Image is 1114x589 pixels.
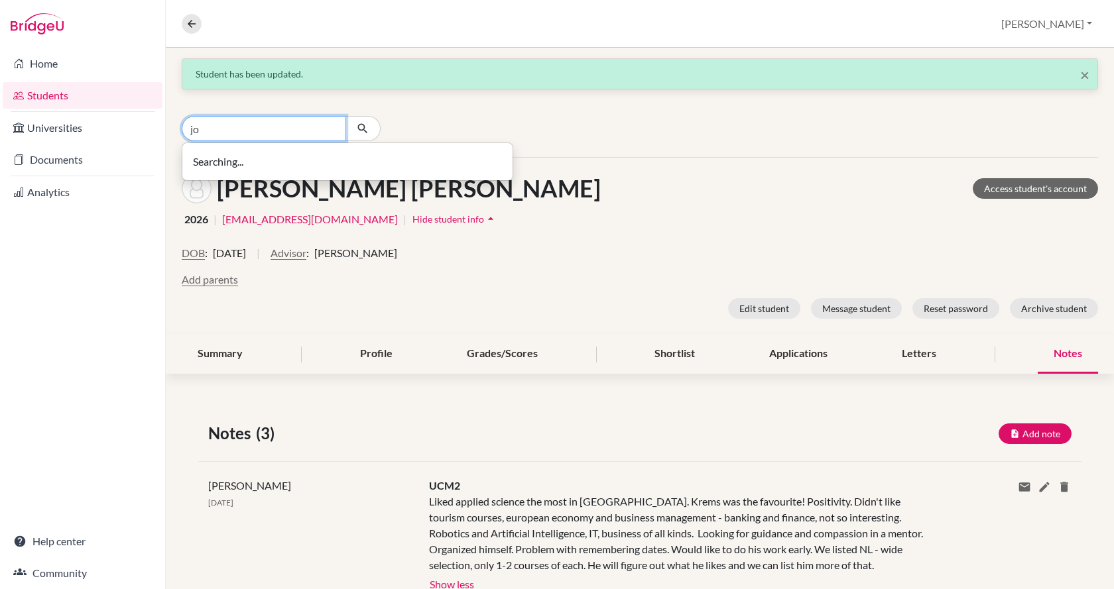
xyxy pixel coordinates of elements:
a: Community [3,560,162,586]
span: [DATE] [208,498,233,508]
a: [EMAIL_ADDRESS][DOMAIN_NAME] [222,211,398,227]
a: Analytics [3,179,162,205]
button: Archive student [1010,298,1098,319]
a: Home [3,50,162,77]
div: Student has been updated. [196,67,1084,81]
button: Edit student [728,298,800,319]
span: : [306,245,309,261]
div: Letters [886,335,952,374]
span: Hide student info [412,213,484,225]
button: DOB [182,245,205,261]
a: Help center [3,528,162,555]
button: Add note [999,423,1072,444]
span: [PERSON_NAME] [314,245,397,261]
span: 2026 [184,211,208,227]
button: [PERSON_NAME] [995,11,1098,36]
span: | [403,211,406,227]
input: Find student by name... [182,116,346,141]
button: Add parents [182,272,238,288]
span: × [1080,65,1089,84]
span: Notes [208,421,256,445]
span: UCM2 [429,479,460,492]
a: Universities [3,115,162,141]
div: Notes [1038,335,1098,374]
img: Levente István Szitás's avatar [182,174,212,203]
button: Hide student infoarrow_drop_up [412,209,498,229]
div: Shortlist [639,335,711,374]
div: Profile [344,335,408,374]
i: arrow_drop_up [484,212,497,225]
span: [PERSON_NAME] [208,479,291,492]
div: Grades/Scores [451,335,554,374]
span: | [214,211,217,227]
span: [DATE] [213,245,246,261]
span: (3) [256,421,280,445]
a: Access student's account [973,178,1098,199]
a: Students [3,82,162,109]
span: : [205,245,208,261]
button: Reset password [912,298,999,319]
img: Bridge-U [11,13,64,34]
button: Close [1080,67,1089,83]
div: Applications [753,335,843,374]
div: Summary [182,335,259,374]
button: Advisor [271,245,306,261]
span: | [257,245,260,272]
a: Documents [3,146,162,173]
button: Message student [811,298,902,319]
h1: [PERSON_NAME] [PERSON_NAME] [217,174,601,203]
p: Searching... [193,154,502,170]
div: Liked applied science the most in [GEOGRAPHIC_DATA]. Krems was the favourite! Positivity. Didn't ... [429,494,924,573]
